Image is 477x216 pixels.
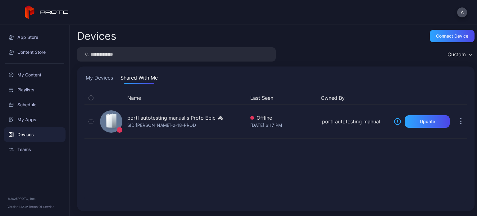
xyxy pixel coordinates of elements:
[4,45,66,60] a: Content Store
[29,205,54,209] a: Terms Of Service
[119,74,159,84] button: Shared With Me
[7,196,62,201] div: © 2025 PROTO, Inc.
[250,122,317,129] div: [DATE] 6:17 PM
[4,142,66,157] a: Teams
[430,30,475,42] button: Connect device
[4,67,66,82] a: My Content
[127,114,216,122] div: portl autotesting manual's Proto Epic
[4,97,66,112] a: Schedule
[405,115,450,128] button: Update
[77,30,116,42] h2: Devices
[444,47,475,62] button: Custom
[250,114,317,122] div: Offline
[7,205,29,209] span: Version 1.12.0 •
[420,119,435,124] div: Update
[455,94,467,102] div: Options
[436,34,468,39] div: Connect device
[84,74,114,84] button: My Devices
[4,127,66,142] a: Devices
[321,94,386,102] button: Owned By
[127,122,196,129] div: SID: [PERSON_NAME]-2-18-PROD
[391,94,447,102] div: Update Device
[4,112,66,127] a: My Apps
[4,30,66,45] a: App Store
[127,94,141,102] button: Name
[322,118,389,125] div: portl autotesting manual
[250,94,316,102] button: Last Seen
[4,82,66,97] a: Playlists
[447,51,466,57] div: Custom
[457,7,467,17] button: A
